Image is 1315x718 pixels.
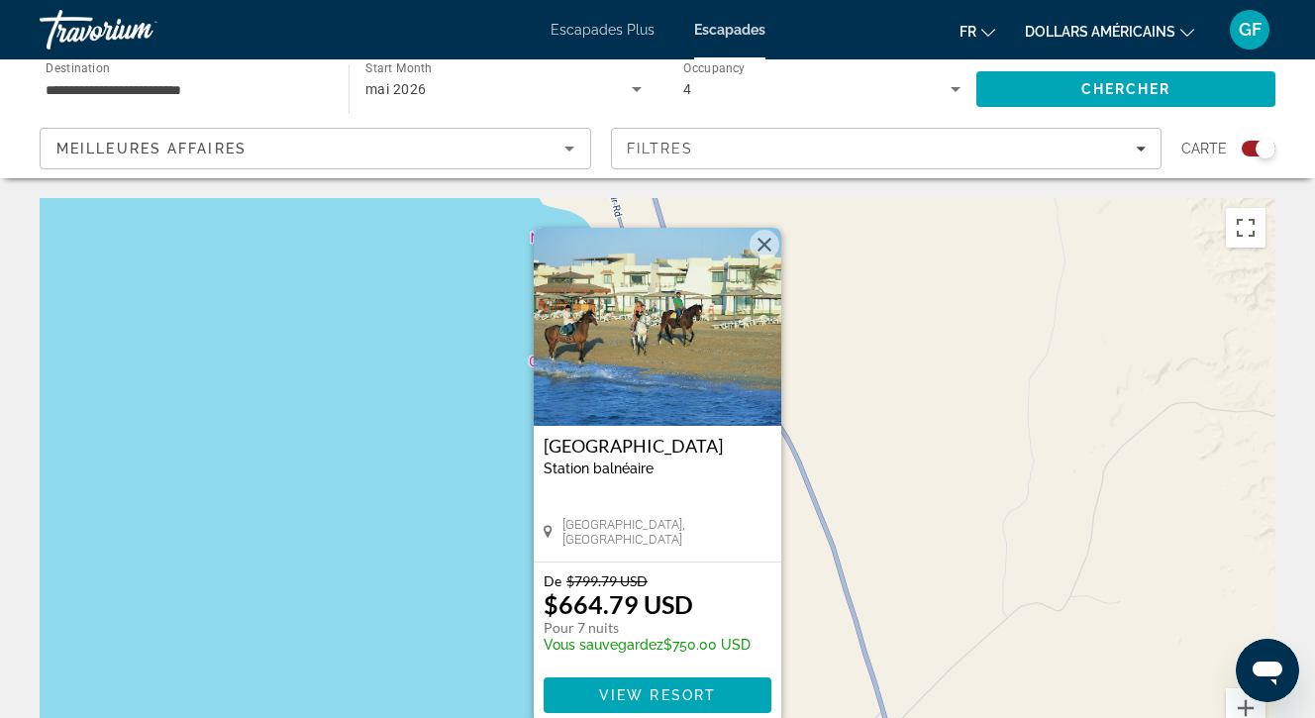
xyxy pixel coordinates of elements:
p: $750.00 USD [544,637,751,653]
button: Fermer [750,230,779,259]
span: De [544,572,561,589]
span: Start Month [365,61,432,75]
font: GF [1239,19,1262,40]
a: Escapades [694,22,765,38]
button: Search [976,71,1275,107]
span: Chercher [1081,81,1171,97]
button: Menu utilisateur [1224,9,1275,51]
button: Passer en plein écran [1226,208,1265,248]
p: $664.79 USD [544,589,693,619]
span: View Resort [599,687,716,703]
a: Escapades Plus [551,22,655,38]
span: Carte [1181,135,1227,162]
span: Vous sauvegardez [544,637,663,653]
iframe: Bouton de lancement de la fenêtre de messagerie [1236,639,1299,702]
span: Occupancy [683,61,746,75]
span: mai 2026 [365,81,427,97]
button: Changer de langue [960,17,995,46]
img: Royal Beach Resort [534,228,781,426]
span: 4 [683,81,691,97]
a: [GEOGRAPHIC_DATA] [544,436,771,456]
font: fr [960,24,976,40]
span: Meilleures affaires [56,141,247,156]
button: Filters [611,128,1163,169]
span: Station balnéaire [544,461,654,476]
p: Pour 7 nuits [544,619,751,637]
mat-select: Sort by [56,137,574,160]
span: $799.79 USD [566,572,648,589]
a: Travorium [40,4,238,55]
font: dollars américains [1025,24,1175,40]
button: Changer de devise [1025,17,1194,46]
span: Destination [46,60,110,74]
span: [GEOGRAPHIC_DATA], [GEOGRAPHIC_DATA] [562,517,771,547]
button: View Resort [544,677,771,713]
input: Select destination [46,78,323,102]
span: Filtres [627,141,694,156]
